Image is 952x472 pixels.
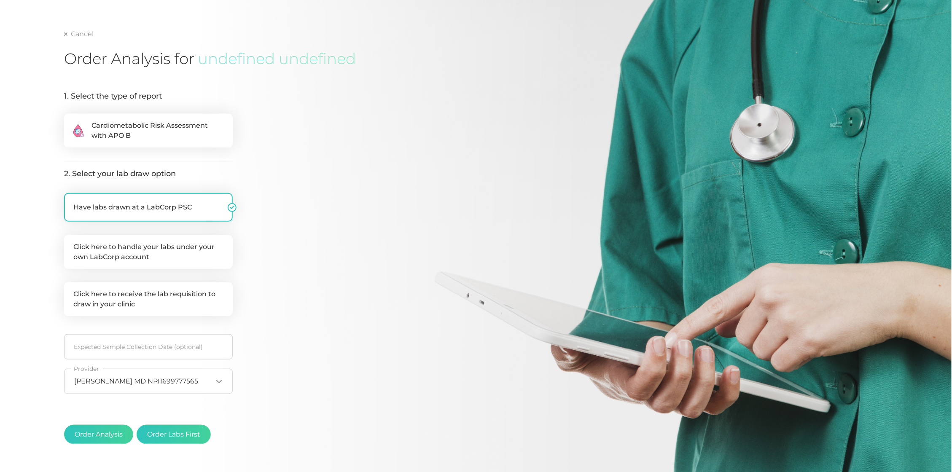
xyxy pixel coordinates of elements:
[137,425,211,444] button: Order Labs First
[64,30,94,38] a: Cancel
[91,121,223,141] span: Cardiometabolic Risk Assessment with APO B
[64,193,233,222] label: Have labs drawn at a LabCorp PSC
[64,425,133,444] button: Order Analysis
[64,91,233,104] legend: 1. Select the type of report
[64,235,233,269] label: Click here to handle your labs under your own LabCorp account
[64,168,233,180] legend: 2. Select your lab draw option
[64,282,233,316] label: Click here to receive the lab requisition to draw in your clinic
[75,377,199,386] span: [PERSON_NAME] MD NPI1699777565
[64,334,233,359] input: Select date
[64,369,233,394] div: Search for option
[198,49,356,68] span: undefined undefined
[64,49,888,68] h1: Order Analysis for
[199,377,212,386] input: Search for option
